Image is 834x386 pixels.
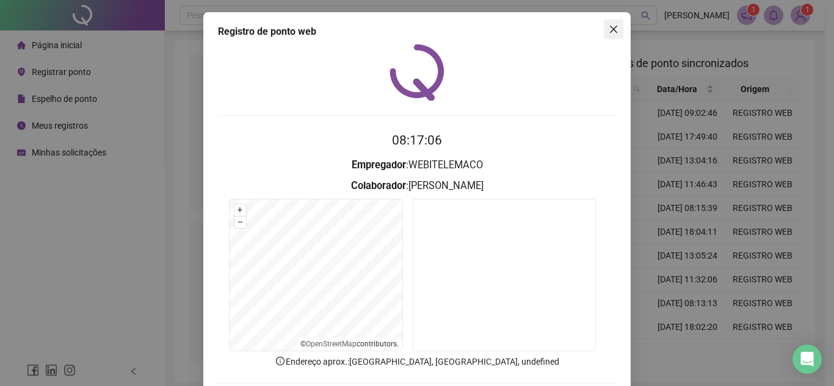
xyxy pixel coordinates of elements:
[390,44,444,101] img: QRPoint
[234,216,246,228] button: –
[352,159,406,171] strong: Empregador
[609,24,618,34] span: close
[234,204,246,216] button: +
[351,180,406,191] strong: Colaborador
[306,340,357,348] a: OpenStreetMap
[218,24,616,39] div: Registro de ponto web
[218,157,616,173] h3: : WEBITELEMACO
[792,345,822,374] div: Open Intercom Messenger
[392,133,442,148] time: 08:17:06
[300,340,399,348] li: © contributors.
[275,356,286,366] span: info-circle
[218,178,616,194] h3: : [PERSON_NAME]
[218,355,616,368] p: Endereço aprox. : [GEOGRAPHIC_DATA], [GEOGRAPHIC_DATA], undefined
[604,20,623,39] button: Close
